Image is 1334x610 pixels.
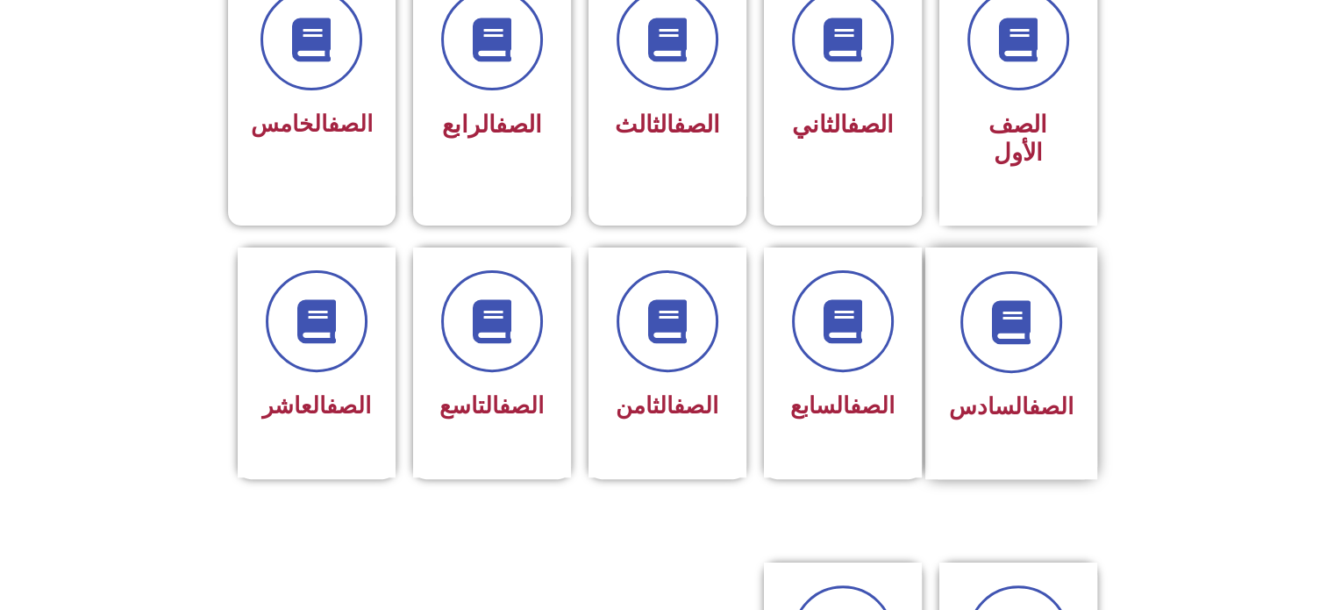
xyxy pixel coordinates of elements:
span: الثامن [616,392,718,419]
span: السابع [790,392,895,419]
span: الصف الأول [988,111,1047,167]
span: الخامس [251,111,373,137]
a: الصف [496,111,542,139]
span: الرابع [442,111,542,139]
span: العاشر [262,392,371,419]
a: الصف [1029,393,1074,420]
span: التاسع [439,392,544,419]
a: الصف [847,111,894,139]
a: الصف [674,111,720,139]
a: الصف [328,111,373,137]
span: السادس [949,393,1074,420]
a: الصف [326,392,371,419]
a: الصف [499,392,544,419]
span: الثالث [615,111,720,139]
a: الصف [850,392,895,419]
span: الثاني [792,111,894,139]
a: الصف [674,392,718,419]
